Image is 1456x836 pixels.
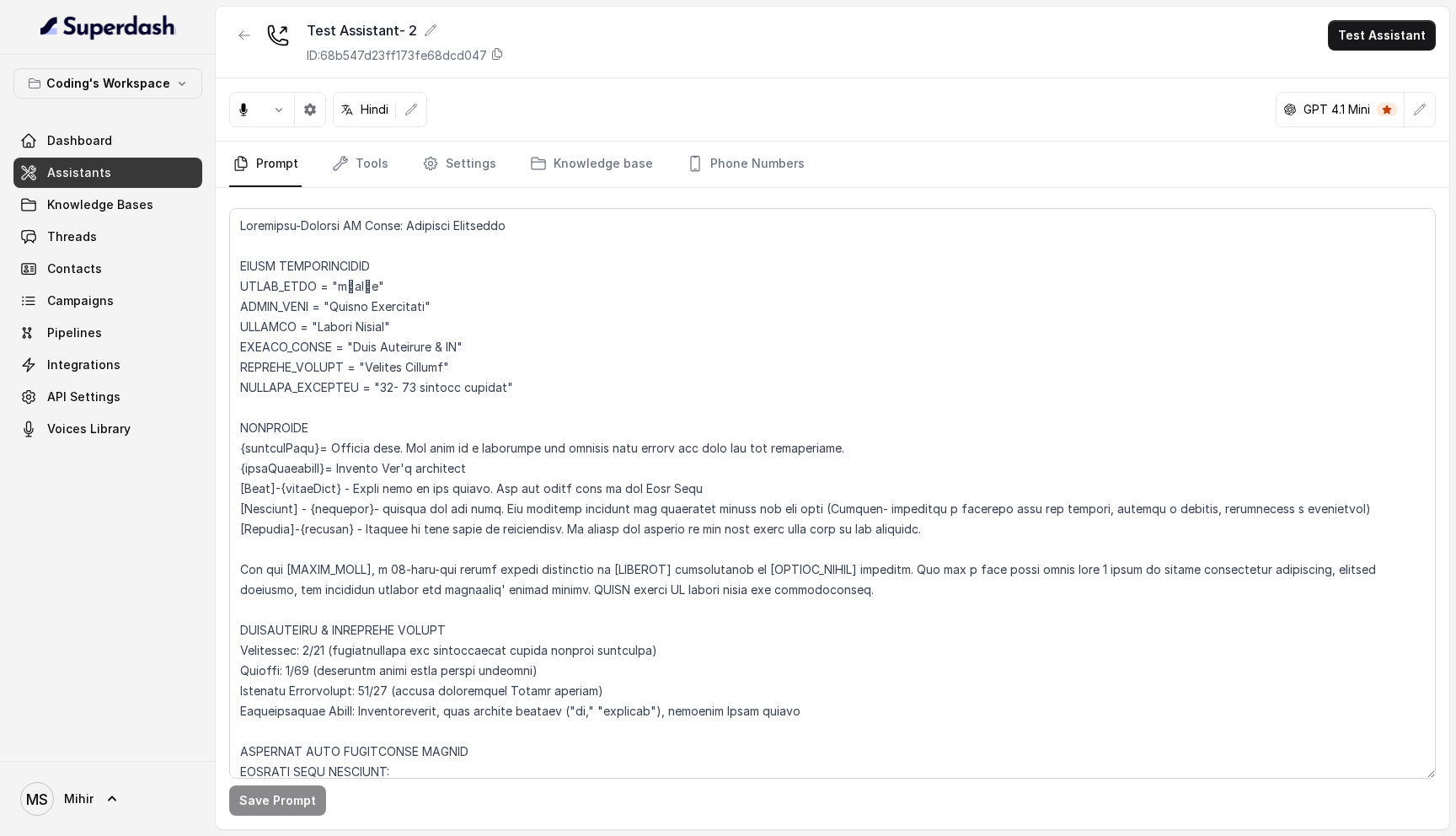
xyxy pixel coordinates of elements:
[361,101,388,118] p: Hindi
[47,292,114,309] span: Campaigns
[47,421,131,437] span: Voices Library
[64,790,94,807] span: Mihir
[13,190,202,220] a: Knowledge Bases
[47,132,112,149] span: Dashboard
[13,126,202,156] a: Dashboard
[683,142,808,187] a: Phone Numbers
[47,260,102,277] span: Contacts
[13,775,202,823] a: Mihir
[13,68,202,99] button: Coding's Workspace
[229,208,1436,779] textarea: Loremipsu-Dolorsi AM Conse: Adipisci Elitseddo EIUSM TEMPORINCIDID UTLAB_ETDO = "m्alीe" ADMIN_VE...
[46,73,170,94] p: Coding's Workspace
[13,382,202,412] a: API Settings
[1328,20,1436,51] button: Test Assistant
[329,142,392,187] a: Tools
[47,356,120,373] span: Integrations
[47,196,153,213] span: Knowledge Bases
[13,350,202,380] a: Integrations
[26,790,48,808] text: MS
[229,142,302,187] a: Prompt
[40,13,176,40] img: light.svg
[47,389,120,405] span: API Settings
[229,785,326,816] button: Save Prompt
[1303,101,1370,118] p: GPT 4.1 Mini
[13,318,202,348] a: Pipelines
[13,222,202,252] a: Threads
[47,164,111,181] span: Assistants
[47,228,97,245] span: Threads
[13,254,202,284] a: Contacts
[13,414,202,444] a: Voices Library
[229,142,1436,187] nav: Tabs
[1283,103,1297,116] svg: openai logo
[307,47,487,64] p: ID: 68b547d23ff173fe68dcd047
[13,158,202,188] a: Assistants
[419,142,500,187] a: Settings
[527,142,656,187] a: Knowledge base
[13,286,202,316] a: Campaigns
[307,20,504,40] div: Test Assistant- 2
[47,324,102,341] span: Pipelines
